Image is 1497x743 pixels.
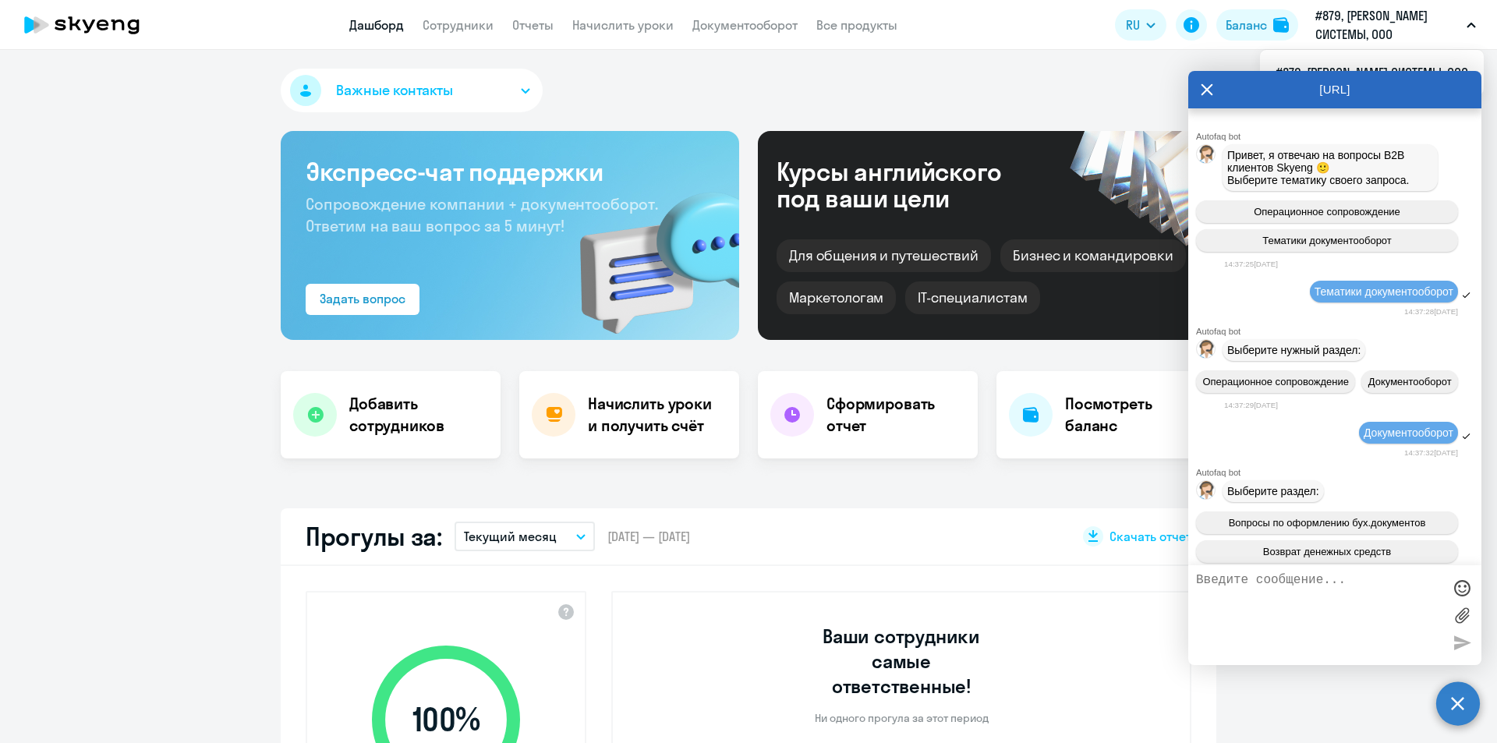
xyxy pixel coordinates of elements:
span: Тематики документооборот [1315,285,1453,298]
span: Операционное сопровождение [1202,376,1349,387]
img: bot avatar [1197,145,1216,168]
div: Autofaq bot [1196,132,1481,141]
time: 14:37:29[DATE] [1224,401,1278,409]
button: #879, [PERSON_NAME] СИСТЕМЫ, ООО [1308,6,1484,44]
button: RU [1115,9,1166,41]
button: Задать вопрос [306,284,419,315]
a: Все продукты [816,17,897,33]
h4: Добавить сотрудников [349,393,488,437]
p: Текущий месяц [464,527,557,546]
button: Балансbalance [1216,9,1298,41]
button: Важные контакты [281,69,543,112]
div: Баланс [1226,16,1267,34]
div: IT-специалистам [905,281,1039,314]
button: Тематики документооборот [1196,229,1458,252]
div: Курсы английского под ваши цели [777,158,1043,211]
span: Привет, я отвечаю на вопросы B2B клиентов Skyeng 🙂 Выберите тематику своего запроса. [1227,149,1410,186]
time: 14:37:28[DATE] [1404,307,1458,316]
div: Маркетологам [777,281,896,314]
h4: Сформировать отчет [826,393,965,437]
h2: Прогулы за: [306,521,442,552]
h3: Экспресс-чат поддержки [306,156,714,187]
span: RU [1126,16,1140,34]
div: Задать вопрос [320,289,405,308]
span: Операционное сопровождение [1254,206,1400,218]
span: 100 % [356,701,536,738]
div: Autofaq bot [1196,468,1481,477]
p: #879, [PERSON_NAME] СИСТЕМЫ, ООО [1315,6,1460,44]
span: Выберите раздел: [1227,485,1319,497]
button: Возврат денежных средств [1196,540,1458,563]
button: Документооборот [1361,370,1458,393]
h3: Ваши сотрудники самые ответственные! [802,624,1002,699]
div: Для общения и путешествий [777,239,991,272]
a: Начислить уроки [572,17,674,33]
button: Операционное сопровождение [1196,200,1458,223]
span: Документооборот [1364,426,1453,439]
time: 14:37:32[DATE] [1404,448,1458,457]
span: Скачать отчет [1109,528,1191,545]
span: [DATE] — [DATE] [607,528,690,545]
span: Тематики документооборот [1262,235,1392,246]
button: Вопросы по оформлению бух.документов [1196,511,1458,534]
label: Лимит 10 файлов [1450,603,1474,627]
img: bg-img [557,165,739,340]
span: Сопровождение компании + документооборот. Ответим на ваш вопрос за 5 минут! [306,194,658,235]
img: balance [1273,17,1289,33]
img: bot avatar [1197,340,1216,363]
p: Ни одного прогула за этот период [815,711,989,725]
h4: Посмотреть баланс [1065,393,1204,437]
button: Операционное сопровождение [1196,370,1355,393]
div: Autofaq bot [1196,327,1481,336]
a: Дашборд [349,17,404,33]
span: Документооборот [1368,376,1452,387]
div: Бизнес и командировки [1000,239,1186,272]
a: Отчеты [512,17,554,33]
ul: RU [1260,50,1484,95]
button: Текущий месяц [455,522,595,551]
time: 14:37:25[DATE] [1224,260,1278,268]
a: Сотрудники [423,17,494,33]
a: Документооборот [692,17,798,33]
span: Вопросы по оформлению бух.документов [1229,517,1426,529]
h4: Начислить уроки и получить счёт [588,393,724,437]
span: Возврат денежных средств [1263,546,1391,557]
span: Выберите нужный раздел: [1227,344,1361,356]
img: bot avatar [1197,481,1216,504]
span: Важные контакты [336,80,453,101]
